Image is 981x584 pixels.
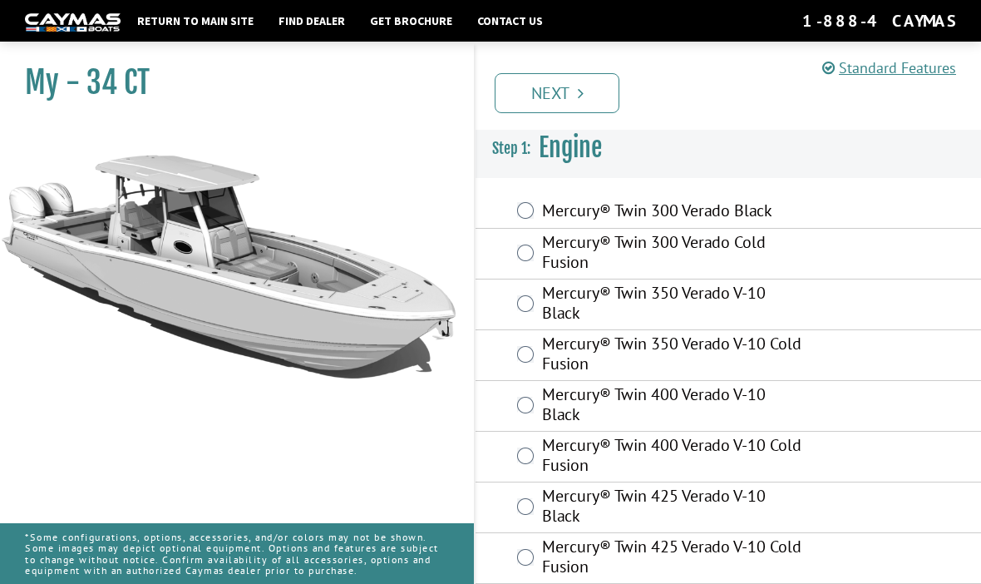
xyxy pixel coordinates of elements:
[491,71,981,113] ul: Pagination
[495,73,619,113] a: Next
[822,58,956,77] a: Standard Features
[542,486,806,530] label: Mercury® Twin 425 Verado V-10 Black
[25,64,432,101] h1: My - 34 CT
[25,523,449,584] p: *Some configurations, options, accessories, and/or colors may not be shown. Some images may depic...
[542,435,806,479] label: Mercury® Twin 400 Verado V-10 Cold Fusion
[270,10,353,32] a: Find Dealer
[542,232,806,276] label: Mercury® Twin 300 Verado Cold Fusion
[542,537,806,581] label: Mercury® Twin 425 Verado V-10 Cold Fusion
[362,10,461,32] a: Get Brochure
[542,283,806,327] label: Mercury® Twin 350 Verado V-10 Black
[476,117,981,179] h3: Engine
[469,10,551,32] a: Contact Us
[129,10,262,32] a: Return to main site
[542,384,806,428] label: Mercury® Twin 400 Verado V-10 Black
[802,10,956,32] div: 1-888-4CAYMAS
[25,13,121,31] img: white-logo-c9c8dbefe5ff5ceceb0f0178aa75bf4bb51f6bca0971e226c86eb53dfe498488.png
[542,200,806,225] label: Mercury® Twin 300 Verado Black
[542,334,806,378] label: Mercury® Twin 350 Verado V-10 Cold Fusion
